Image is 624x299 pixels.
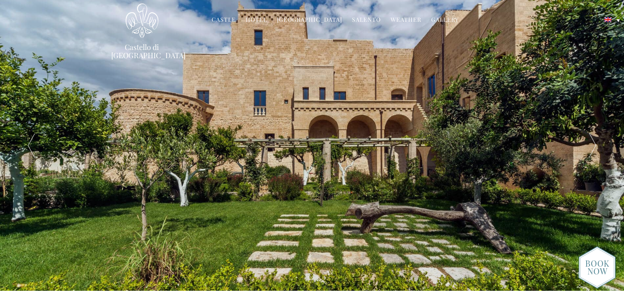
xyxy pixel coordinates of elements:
[126,3,158,38] img: Castello di Ugento
[352,16,381,25] a: Salento
[604,17,612,22] img: English
[391,16,421,25] a: Weather
[246,16,267,25] a: Hotel
[431,16,459,25] a: Gallery
[578,246,616,289] img: new-booknow.png
[277,16,342,25] a: [GEOGRAPHIC_DATA]
[212,16,236,25] a: Castle
[111,43,173,59] a: Castello di [GEOGRAPHIC_DATA]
